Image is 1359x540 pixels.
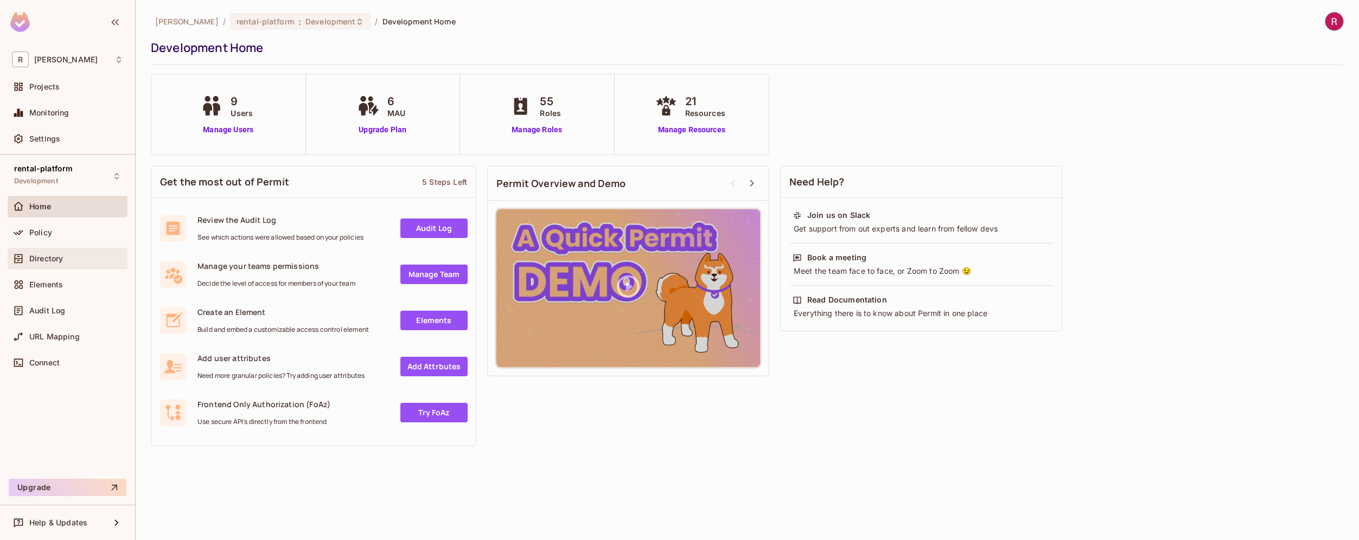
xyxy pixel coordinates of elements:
span: Monitoring [29,108,69,117]
div: Join us on Slack [807,210,870,221]
span: rental-platform [14,164,73,173]
button: Upgrade [9,479,126,496]
a: Manage Users [198,124,258,136]
span: Policy [29,228,52,237]
span: MAU [387,107,405,119]
a: Manage Team [400,265,468,284]
span: Resources [685,107,725,119]
span: Get the most out of Permit [160,175,289,189]
div: Read Documentation [807,294,887,305]
span: Connect [29,358,60,367]
span: Frontend Only Authorization (FoAz) [197,399,330,409]
span: Settings [29,134,60,143]
span: Projects [29,82,60,91]
span: URL Mapping [29,332,80,341]
span: Directory [29,254,63,263]
span: 55 [540,93,561,110]
span: Home [29,202,52,211]
span: Decide the level of access for members of your team [197,279,355,288]
span: 21 [685,93,725,110]
span: Need more granular policies? Try adding user attributes [197,371,365,380]
span: Build and embed a customizable access control element [197,325,369,334]
div: Development Home [151,40,1338,56]
span: 9 [231,93,253,110]
a: Add Attrbutes [400,357,468,376]
span: Workspace: roy-poc [34,55,98,64]
div: 5 Steps Left [422,177,467,187]
span: Elements [29,280,63,289]
span: 6 [387,93,405,110]
div: Meet the team face to face, or Zoom to Zoom 😉 [793,266,1050,277]
span: See which actions were allowed based on your policies [197,233,363,242]
a: Upgrade Plan [355,124,411,136]
span: : [298,17,302,26]
span: Manage your teams permissions [197,261,355,271]
span: Need Help? [789,175,845,189]
li: / [375,16,378,27]
span: rental-platform [237,16,294,27]
a: Try FoAz [400,403,468,422]
a: Elements [400,311,468,330]
img: SReyMgAAAABJRU5ErkJggg== [10,12,30,32]
span: Use secure API's directly from the frontend [197,417,330,426]
span: Roles [540,107,561,119]
span: the active workspace [155,16,219,27]
a: Audit Log [400,218,468,238]
span: Users [231,107,253,119]
span: Add user attributes [197,353,365,363]
div: Book a meeting [807,252,866,263]
span: R [12,52,29,67]
a: Manage Resources [653,124,731,136]
div: Everything there is to know about Permit in one place [793,308,1050,319]
div: Get support from out experts and learn from fellow devs [793,223,1050,234]
span: Review the Audit Log [197,215,363,225]
li: / [223,16,226,27]
a: Manage Roles [507,124,566,136]
span: Development Home [382,16,456,27]
span: Audit Log [29,306,65,315]
span: Help & Updates [29,518,87,527]
img: roy zhang [1325,12,1343,30]
span: Create an Element [197,307,369,317]
span: Permit Overview and Demo [496,177,626,190]
span: Development [14,177,58,185]
span: Development [305,16,355,27]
